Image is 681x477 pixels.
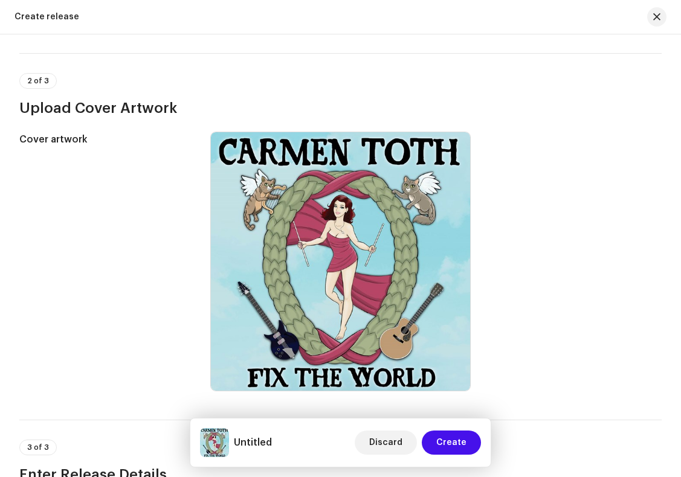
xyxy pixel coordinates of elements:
span: Create [436,431,466,455]
h3: Upload Cover Artwork [19,98,662,118]
button: Create [422,431,481,455]
h5: Untitled [234,435,272,450]
button: Discard [355,431,417,455]
img: d820f7c2-abb4-47f2-ad38-17c895ffcb62 [200,428,229,457]
h5: Cover artwork [19,132,192,147]
span: Discard [369,431,402,455]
